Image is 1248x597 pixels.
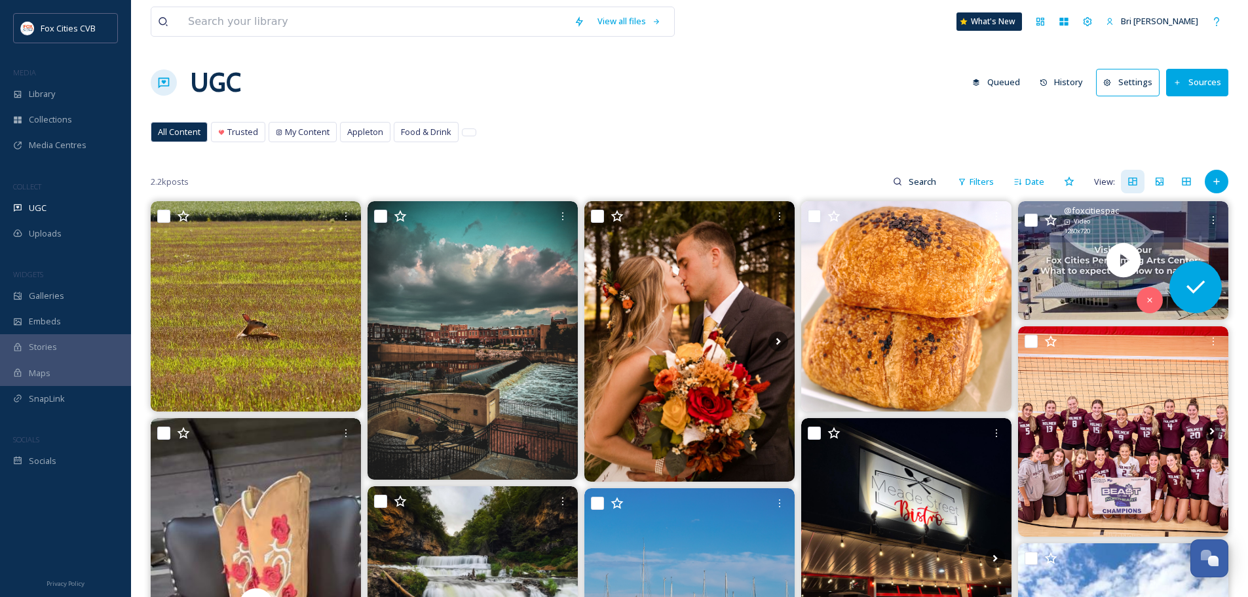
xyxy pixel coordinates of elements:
[29,227,62,240] span: Uploads
[13,182,41,191] span: COLLECT
[47,575,85,590] a: Privacy Policy
[29,290,64,302] span: Galleries
[41,22,96,34] span: Fox Cities CVB
[401,126,451,138] span: Food & Drink
[151,201,361,412] img: Driving home I noticed this fawn concealing itself in this harvested wheat stubble not far off th...
[1018,326,1228,537] img: Beast of the Northeast RECAP! Congratulations to the Holmen Vikings Varsity Girls Volleyball team...
[956,12,1022,31] a: What's New
[1018,201,1228,320] img: thumbnail
[29,455,56,467] span: Socials
[21,22,34,35] img: images.png
[1064,227,1090,236] span: 1280 x 720
[1096,69,1160,96] button: Settings
[181,7,567,36] input: Search your library
[13,269,43,279] span: WIDGETS
[584,201,795,482] img: The Anunson’s 💍❤ Such a beautiful day, and such a beautiful couple. This past weekend we got to c...
[151,176,189,188] span: 2.2k posts
[1190,539,1228,577] button: Open Chat
[29,341,57,353] span: Stories
[47,579,85,588] span: Privacy Policy
[29,139,86,151] span: Media Centres
[13,67,36,77] span: MEDIA
[29,393,65,405] span: SnapLink
[29,315,61,328] span: Embeds
[1096,69,1166,96] a: Settings
[966,69,1027,95] button: Queued
[285,126,330,138] span: My Content
[1099,9,1205,34] a: Bri [PERSON_NAME]
[970,176,994,188] span: Filters
[368,201,578,480] img: the city of lights cityofaurorail #foxvalley #photography #mobilephotography #aurorail #illinois
[1074,217,1090,226] span: Video
[1018,201,1228,320] video: Our new sensory-inclusive video guide highlights sensory-inclusive features of the Center, helpin...
[966,69,1033,95] a: Queued
[190,63,241,102] a: UGC
[1166,69,1228,96] button: Sources
[347,126,383,138] span: Appleton
[591,9,668,34] a: View all files
[158,126,200,138] span: All Content
[1033,69,1097,95] a: History
[29,367,50,379] span: Maps
[29,88,55,100] span: Library
[13,434,39,444] span: SOCIALS
[1094,176,1115,188] span: View:
[1033,69,1090,95] button: History
[1064,204,1119,217] span: @ foxcitiespac
[801,201,1012,412] img: *Menu Below* I’m not falling for this weather. I know it’s Wisconsin and it will warm up at least...
[1121,15,1198,27] span: Bri [PERSON_NAME]
[1025,176,1044,188] span: Date
[227,126,258,138] span: Trusted
[29,202,47,214] span: UGC
[29,113,72,126] span: Collections
[902,168,945,195] input: Search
